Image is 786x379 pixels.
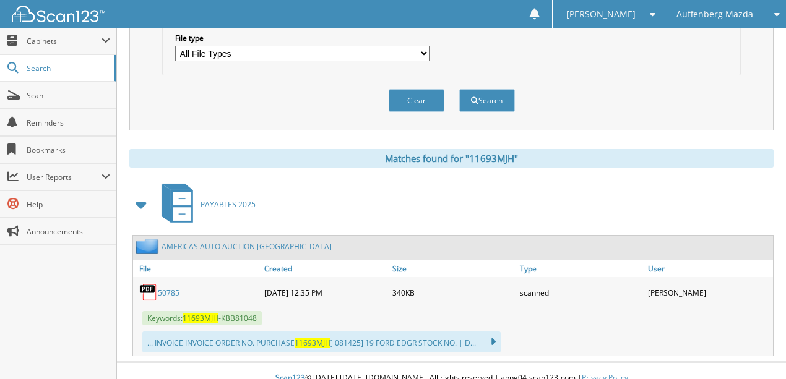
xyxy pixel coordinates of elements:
button: Clear [389,89,444,112]
span: Announcements [27,226,110,237]
span: 11693MJH [295,338,330,348]
label: File type [175,33,430,43]
a: File [133,260,261,277]
a: Type [517,260,645,277]
span: Keywords: -KBB81048 [142,311,262,325]
iframe: Chat Widget [724,320,786,379]
span: [PERSON_NAME] [566,11,636,18]
a: PAYABLES 2025 [154,180,256,229]
a: 50785 [158,287,179,298]
span: Scan [27,90,110,101]
a: User [645,260,773,277]
a: AMERICAS AUTO AUCTION [GEOGRAPHIC_DATA] [162,241,332,252]
span: Help [27,199,110,210]
span: Reminders [27,117,110,128]
span: User Reports [27,172,101,182]
img: PDF.png [139,283,158,302]
a: Created [261,260,389,277]
div: 340KB [389,280,517,305]
div: [PERSON_NAME] [645,280,773,305]
div: scanned [517,280,645,305]
span: Bookmarks [27,145,110,155]
span: 11693MJH [183,313,218,323]
div: Matches found for "11693MJH" [129,149,774,168]
a: Size [389,260,517,277]
span: Cabinets [27,36,101,46]
div: ... INVOICE INVOICE ORDER NO. PURCHASE ] 081425] 19 FORD EDGR STOCK NO. | D... [142,331,501,352]
img: scan123-logo-white.svg [12,6,105,22]
span: Search [27,63,108,74]
button: Search [459,89,515,112]
span: Auffenberg Mazda [676,11,753,18]
div: [DATE] 12:35 PM [261,280,389,305]
img: folder2.png [136,239,162,254]
span: PAYABLES 2025 [201,199,256,210]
